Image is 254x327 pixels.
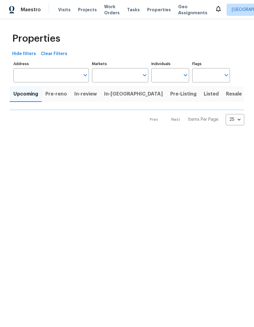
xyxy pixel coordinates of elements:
button: Open [181,71,190,79]
p: Items Per Page [188,117,218,123]
span: Visits [58,7,71,13]
span: Pre-reno [45,90,67,98]
span: In-[GEOGRAPHIC_DATA] [104,90,163,98]
button: Open [140,71,149,79]
span: Upcoming [13,90,38,98]
div: 25 [226,112,244,127]
button: Open [81,71,90,79]
span: Geo Assignments [178,4,207,16]
button: Clear Filters [38,48,70,60]
span: Properties [12,36,60,42]
span: Resale [226,90,242,98]
span: In-review [74,90,97,98]
nav: Pagination Navigation [144,114,244,125]
span: Properties [147,7,171,13]
label: Markets [92,62,149,66]
span: Hide filters [12,50,36,58]
span: Listed [204,90,219,98]
span: Pre-Listing [170,90,196,98]
label: Address [13,62,89,66]
span: Clear Filters [41,50,67,58]
span: Maestro [21,7,41,13]
span: Projects [78,7,97,13]
label: Individuals [151,62,189,66]
button: Open [222,71,231,79]
span: Work Orders [104,4,120,16]
span: Tasks [127,8,140,12]
label: Flags [192,62,230,66]
button: Hide filters [10,48,38,60]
